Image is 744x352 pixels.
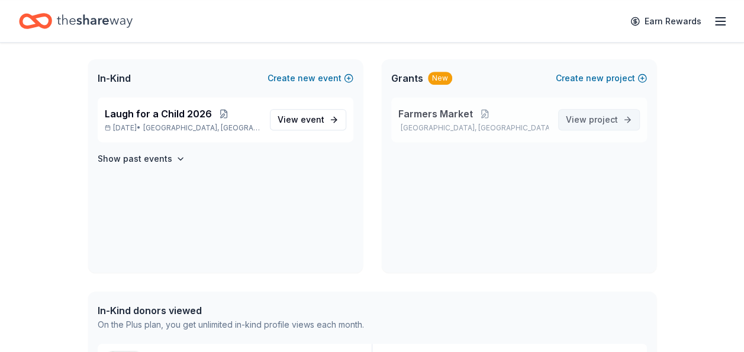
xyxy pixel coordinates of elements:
[98,152,172,166] h4: Show past events
[623,11,708,32] a: Earn Rewards
[268,71,353,85] button: Createnewevent
[98,152,185,166] button: Show past events
[428,72,452,85] div: New
[589,114,618,124] span: project
[98,71,131,85] span: In-Kind
[270,109,346,130] a: View event
[98,303,364,318] div: In-Kind donors viewed
[19,7,133,35] a: Home
[391,71,423,85] span: Grants
[105,107,212,121] span: Laugh for a Child 2026
[556,71,647,85] button: Createnewproject
[105,123,260,133] p: [DATE] •
[586,71,604,85] span: new
[98,318,364,332] div: On the Plus plan, you get unlimited in-kind profile views each month.
[143,123,260,133] span: [GEOGRAPHIC_DATA], [GEOGRAPHIC_DATA]
[398,107,473,121] span: Farmers Market
[558,109,640,130] a: View project
[278,113,324,127] span: View
[398,123,549,133] p: [GEOGRAPHIC_DATA], [GEOGRAPHIC_DATA]
[298,71,315,85] span: new
[301,114,324,124] span: event
[566,113,618,127] span: View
